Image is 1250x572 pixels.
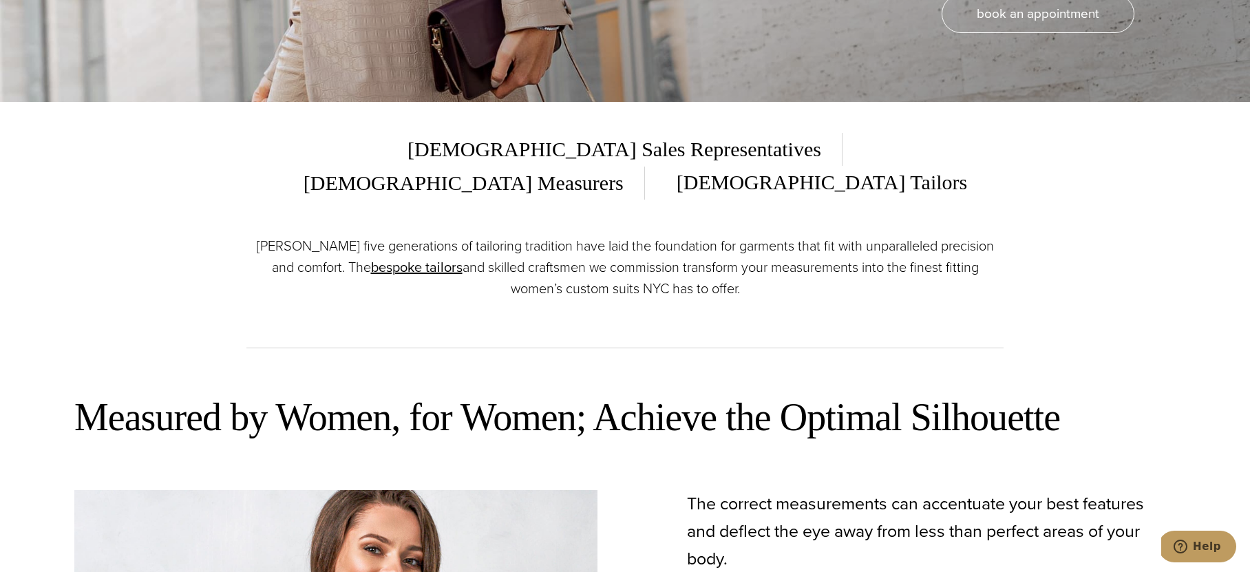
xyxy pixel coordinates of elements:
iframe: Opens a widget where you can chat to one of our agents [1161,531,1236,565]
span: [DEMOGRAPHIC_DATA] Sales Representatives [407,133,843,166]
span: [DEMOGRAPHIC_DATA] Measurers [283,167,645,200]
p: [PERSON_NAME] five generations of tailoring tradition have laid the foundation for garments that ... [246,235,1004,299]
span: [DEMOGRAPHIC_DATA] Tailors [656,166,967,200]
h2: Measured by Women, for Women; Achieve the Optimal Silhouette [74,393,1176,442]
span: book an appointment [977,3,1099,23]
a: bespoke tailors [371,257,463,277]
